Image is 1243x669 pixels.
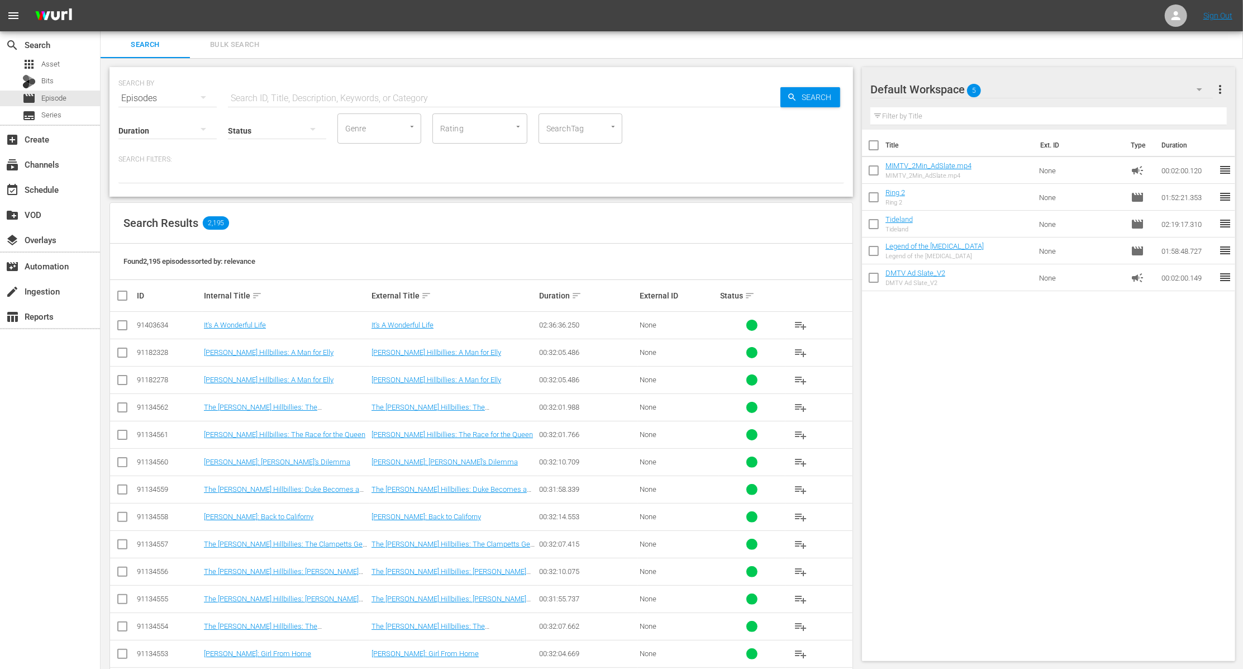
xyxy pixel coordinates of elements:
[137,622,201,630] div: 91134554
[640,567,717,576] div: None
[797,87,840,107] span: Search
[252,291,262,301] span: sort
[6,158,19,172] span: Channels
[372,540,535,557] a: The [PERSON_NAME] Hillbillies: The Clampetts Get Psychoanalyzed
[372,321,434,329] a: It's A Wonderful Life
[137,485,201,494] div: 91134559
[41,59,60,70] span: Asset
[794,620,807,633] span: playlist_add
[204,403,322,420] a: The [PERSON_NAME] Hillbillies: The [MEDICAL_DATA] Gets Clampetted
[137,291,201,300] div: ID
[787,312,814,339] button: playlist_add
[203,216,229,230] span: 2,195
[794,428,807,442] span: playlist_add
[372,485,531,502] a: The [PERSON_NAME] Hillbillies: Duke Becomes a Father
[372,403,489,420] a: The [PERSON_NAME] Hillbillies: The [MEDICAL_DATA] Gets Clampetted
[372,649,479,658] a: [PERSON_NAME]: Girl From Home
[787,394,814,421] button: playlist_add
[1157,211,1218,238] td: 02:19:17.310
[204,289,368,302] div: Internal Title
[204,485,364,502] a: The [PERSON_NAME] Hillbillies: Duke Becomes a Father
[372,430,533,439] a: [PERSON_NAME] Hillbillies: The Race for the Queen
[539,348,636,357] div: 00:32:05.486
[22,58,36,71] span: Asset
[22,75,36,88] div: Bits
[197,39,273,51] span: Bulk Search
[885,242,984,250] a: Legend of the [MEDICAL_DATA]
[6,208,19,222] span: VOD
[640,291,717,300] div: External ID
[870,74,1213,105] div: Default Workspace
[1035,157,1127,184] td: None
[1035,238,1127,264] td: None
[204,376,334,384] a: [PERSON_NAME] Hillbillies: A Man for Elly
[794,647,807,661] span: playlist_add
[885,215,913,224] a: Tideland
[1157,238,1218,264] td: 01:58:48.727
[6,260,19,273] span: Automation
[204,513,313,521] a: [PERSON_NAME]: Back to Californy
[1124,130,1155,161] th: Type
[794,346,807,359] span: playlist_add
[1155,130,1222,161] th: Duration
[640,649,717,658] div: None
[137,649,201,658] div: 91134553
[204,622,322,639] a: The [PERSON_NAME] Hillbillies: The [PERSON_NAME] Look
[372,376,501,384] a: [PERSON_NAME] Hillbillies: A Man for Elly
[640,430,717,439] div: None
[1218,217,1232,230] span: reorder
[640,595,717,603] div: None
[1213,76,1227,103] button: more_vert
[372,458,518,466] a: [PERSON_NAME]: [PERSON_NAME]'s Dilemma
[1034,130,1124,161] th: Ext. ID
[137,376,201,384] div: 91182278
[885,253,984,260] div: Legend of the [MEDICAL_DATA]
[1218,190,1232,203] span: reorder
[107,39,183,51] span: Search
[539,485,636,494] div: 00:31:58.339
[27,3,80,29] img: ans4CAIJ8jUAAAAAAAAAAAAAAAAAAAAAAAAgQb4GAAAAAAAAAAAAAAAAAAAAAAAAJMjXAAAAAAAAAAAAAAAAAAAAAAAAgAT5G...
[137,567,201,576] div: 91134556
[204,567,363,584] a: The [PERSON_NAME] Hillbillies: [PERSON_NAME] Lingers On
[720,289,784,302] div: Status
[640,403,717,411] div: None
[1131,164,1144,177] span: Ad
[787,613,814,640] button: playlist_add
[6,234,19,247] span: Overlays
[539,540,636,548] div: 00:32:07.415
[204,458,350,466] a: [PERSON_NAME]: [PERSON_NAME]'s Dilemma
[137,458,201,466] div: 91134560
[1035,184,1127,211] td: None
[539,513,636,521] div: 00:32:14.553
[22,109,36,122] span: Series
[539,622,636,630] div: 00:32:07.662
[787,586,814,613] button: playlist_add
[608,121,618,132] button: Open
[513,121,523,132] button: Open
[787,339,814,366] button: playlist_add
[22,92,36,105] span: Episode
[640,348,717,357] div: None
[204,540,367,557] a: The [PERSON_NAME] Hillbillies: The Clampetts Get Psychoanalyzed
[6,133,19,146] span: Create
[640,622,717,630] div: None
[7,9,20,22] span: menu
[885,279,945,287] div: DMTV Ad Slate_V2
[372,513,481,521] a: [PERSON_NAME]: Back to Californy
[372,348,501,357] a: [PERSON_NAME] Hillbillies: A Man for Elly
[1131,217,1144,231] span: Episode
[6,39,19,52] span: Search
[118,155,844,164] p: Search Filters:
[1218,271,1232,284] span: reorder
[1035,264,1127,291] td: None
[885,199,905,206] div: Ring 2
[539,458,636,466] div: 00:32:10.709
[421,291,431,301] span: sort
[885,226,913,233] div: Tideland
[1157,184,1218,211] td: 01:52:21.353
[539,595,636,603] div: 00:31:55.737
[372,289,536,302] div: External Title
[123,216,198,230] span: Search Results
[1157,264,1218,291] td: 00:02:00.149
[885,172,971,179] div: MIMTV_2Min_AdSlate.mp4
